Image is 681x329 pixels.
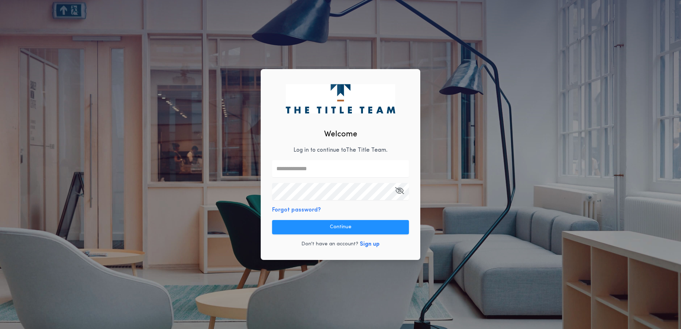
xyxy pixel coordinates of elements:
[286,84,395,113] img: logo
[301,241,358,248] p: Don't have an account?
[324,129,357,140] h2: Welcome
[293,146,388,155] p: Log in to continue to The Title Team .
[360,240,380,249] button: Sign up
[272,206,321,214] button: Forgot password?
[272,220,409,234] button: Continue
